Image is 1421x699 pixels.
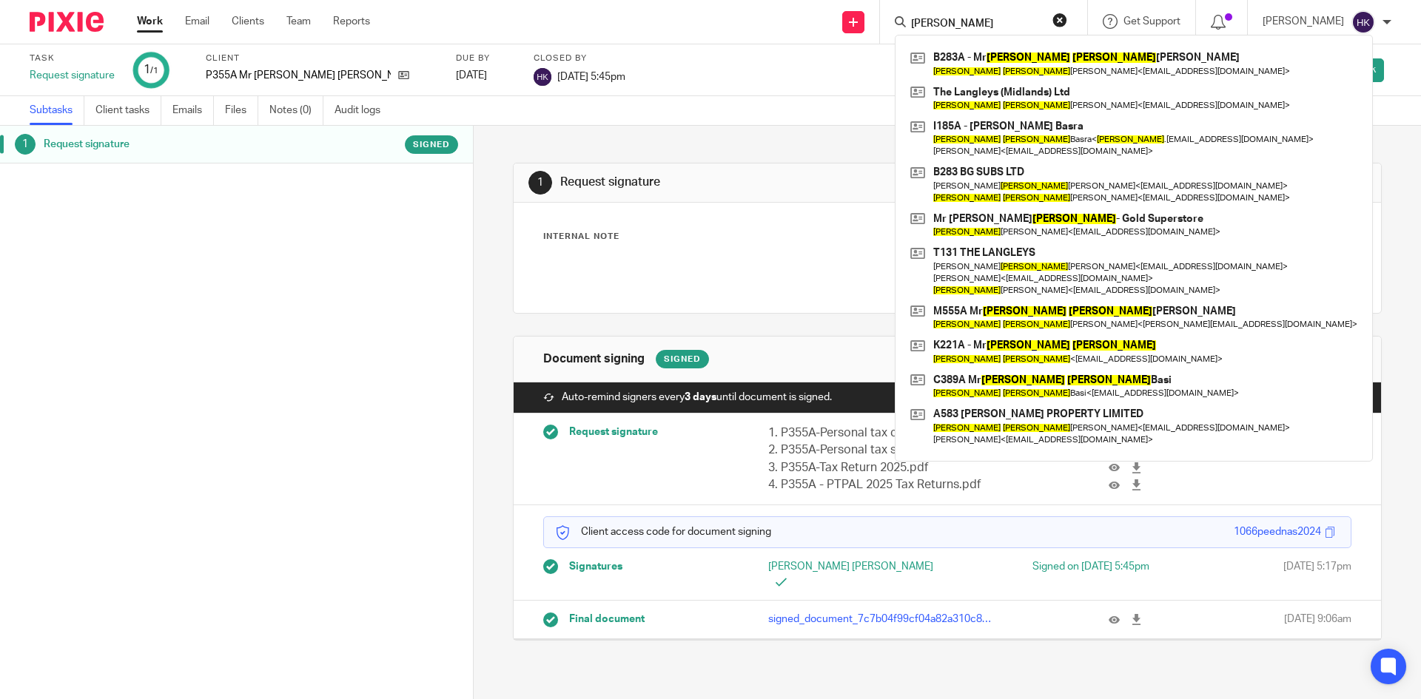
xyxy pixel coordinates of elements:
p: 1. P355A-Personal tax computation-05.04.2025.pdf [768,425,992,442]
a: Files [225,96,258,125]
a: Team [286,14,311,29]
a: Emails [172,96,214,125]
a: Audit logs [335,96,392,125]
p: [PERSON_NAME] [PERSON_NAME] [768,559,947,590]
h1: Document signing [543,351,645,367]
a: Notes (0) [269,96,323,125]
span: [DATE] 5:17pm [1283,559,1351,590]
div: 1066peednas2024 [1234,524,1321,539]
span: Signed [413,138,450,151]
strong: 3 days [685,392,716,402]
small: /1 [150,67,158,75]
label: Client [206,53,437,64]
button: Clear [1052,13,1067,27]
p: 4. P355A - PTPAL 2025 Tax Returns.pdf [768,476,992,493]
a: Reports [333,14,370,29]
span: Signatures [569,559,622,574]
div: Signed [656,350,709,368]
p: 3. P355A-Tax Return 2025.pdf [768,459,992,476]
div: 1 [528,171,552,195]
div: [DATE] [456,68,515,83]
span: Get Support [1123,16,1180,27]
span: [DATE] 5:45pm [557,71,625,81]
a: Clients [232,14,264,29]
img: svg%3E [1351,10,1375,34]
span: Request signature [569,425,658,439]
a: Email [185,14,209,29]
div: 1 [144,61,158,78]
a: Work [137,14,163,29]
p: [PERSON_NAME] [1263,14,1344,29]
span: Final document [569,612,645,627]
img: svg%3E [534,68,551,86]
div: Signed on [DATE] 5:45pm [970,559,1149,574]
h1: Request signature [44,133,320,155]
p: Internal Note [543,231,619,243]
label: Due by [456,53,515,64]
a: Subtasks [30,96,84,125]
p: P355A Mr [PERSON_NAME] [PERSON_NAME] [206,68,391,83]
span: Auto-remind signers every until document is signed. [562,390,832,405]
div: Request signature [30,68,115,83]
input: Search [910,18,1043,31]
span: [DATE] 9:06am [1284,612,1351,627]
a: Client tasks [95,96,161,125]
p: 2. P355A-Personal tax schedules of Data-05.04.2025.pdf [768,442,992,459]
h1: Request signature [560,175,979,190]
p: signed_document_7c7b04f99cf04a82a310c83b83f31c28.pdf [768,612,992,627]
label: Task [30,53,115,64]
label: Closed by [534,53,625,64]
img: Pixie [30,12,104,32]
div: 1 [15,134,36,155]
p: Client access code for document signing [555,524,771,539]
